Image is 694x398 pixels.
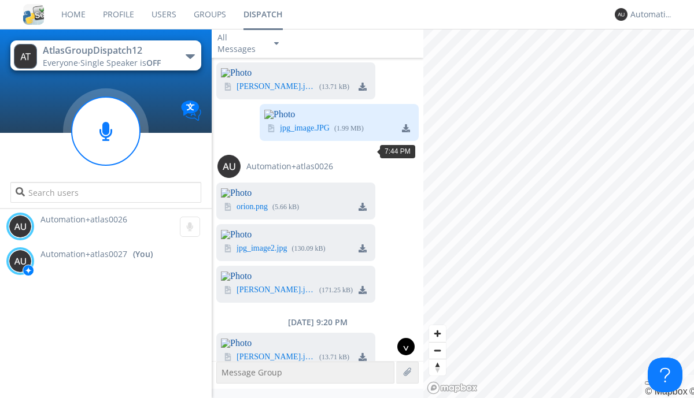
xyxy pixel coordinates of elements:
[630,9,674,20] div: Automation+atlas0027
[9,250,32,273] img: 373638.png
[40,248,127,260] span: Automation+atlas0027
[224,83,232,91] img: image icon
[359,83,367,91] img: download media button
[221,188,375,198] img: Photo
[385,147,411,155] span: 7:44 PM
[237,83,315,92] a: [PERSON_NAME].jpeg
[221,230,375,239] img: Photo
[40,214,127,225] span: Automation+atlas0026
[274,42,279,45] img: caret-down-sm.svg
[429,342,446,359] button: Zoom out
[319,82,349,92] div: ( 13.71 kB )
[43,44,173,57] div: AtlasGroupDispatch12
[10,182,201,203] input: Search users
[221,68,375,77] img: Photo
[23,4,44,25] img: cddb5a64eb264b2086981ab96f4c1ba7
[429,325,446,342] button: Zoom in
[359,353,367,361] img: download media button
[272,202,299,212] div: ( 5.66 kB )
[648,358,682,392] iframe: Toggle Customer Support
[224,286,232,294] img: image icon
[427,381,478,395] a: Mapbox logo
[237,286,315,295] a: [PERSON_NAME].jpeg
[224,244,232,252] img: image icon
[402,124,410,132] img: download media button
[615,8,627,21] img: 373638.png
[359,203,367,211] img: download media button
[429,359,446,375] span: Reset bearing to north
[10,40,201,70] button: AtlasGroupDispatch12Everyone·Single Speaker isOFF
[237,244,287,254] a: jpg_image2.jpg
[359,244,367,252] img: download media button
[133,248,153,260] div: (You)
[292,244,326,254] div: ( 130.09 kB )
[246,161,333,172] span: Automation+atlas0026
[237,353,315,362] a: [PERSON_NAME].jpeg
[146,57,161,68] span: OFF
[267,124,275,132] img: image icon
[237,203,268,212] a: orion.png
[221,271,375,281] img: Photo
[319,285,353,295] div: ( 171.25 kB )
[429,359,446,375] button: Reset bearing to north
[43,57,173,69] div: Everyone ·
[14,44,37,69] img: 373638.png
[217,32,264,55] div: All Messages
[645,386,687,396] a: Mapbox
[280,124,330,133] a: jpg_image.JPG
[181,101,201,121] img: Translation enabled
[359,286,367,294] img: download media button
[221,339,375,348] img: Photo
[224,353,232,361] img: image icon
[212,317,423,328] div: [DATE] 9:20 PM
[319,352,349,362] div: ( 13.71 kB )
[80,57,161,68] span: Single Speaker is
[334,124,364,133] div: ( 1.99 MB )
[645,381,654,385] button: Toggle attribution
[397,338,415,355] div: ^
[264,110,419,119] img: Photo
[224,203,232,211] img: image icon
[9,215,32,238] img: 373638.png
[429,343,446,359] span: Zoom out
[217,155,241,178] img: 373638.png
